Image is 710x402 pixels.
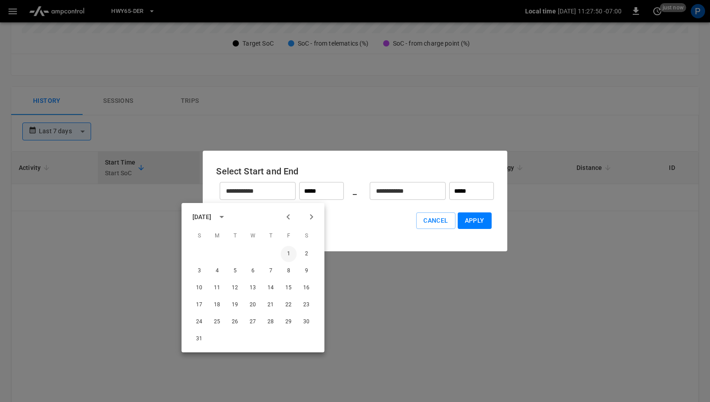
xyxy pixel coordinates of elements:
span: Monday [209,227,226,245]
button: 20 [245,297,261,313]
button: 23 [299,297,315,313]
button: 3 [192,263,208,279]
div: [DATE] [192,212,212,222]
button: 29 [281,314,297,330]
h6: Select Start and End [216,164,493,178]
span: Saturday [299,227,315,245]
button: 30 [299,314,315,330]
button: 28 [263,314,279,330]
span: Friday [281,227,297,245]
button: Apply [458,212,492,229]
button: 19 [227,297,243,313]
button: 11 [209,280,226,296]
button: 21 [263,297,279,313]
button: 31 [192,331,208,347]
button: Previous month [281,209,296,224]
button: 17 [192,297,208,313]
button: 24 [192,314,208,330]
button: 6 [245,263,261,279]
span: Tuesday [227,227,243,245]
button: 9 [299,263,315,279]
button: 22 [281,297,297,313]
span: Thursday [263,227,279,245]
button: 14 [263,280,279,296]
button: 8 [281,263,297,279]
button: 27 [245,314,261,330]
button: 26 [227,314,243,330]
button: 18 [209,297,226,313]
button: 5 [227,263,243,279]
button: calendar view is open, switch to year view [214,209,229,224]
button: 12 [227,280,243,296]
button: 16 [299,280,315,296]
button: 10 [192,280,208,296]
h6: _ [353,184,357,198]
button: Cancel [416,212,455,229]
button: Next month [304,209,319,224]
button: 2 [299,246,315,262]
span: Wednesday [245,227,261,245]
button: 7 [263,263,279,279]
span: Sunday [192,227,208,245]
button: 13 [245,280,261,296]
button: 15 [281,280,297,296]
button: 25 [209,314,226,330]
button: 4 [209,263,226,279]
button: 1 [281,246,297,262]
